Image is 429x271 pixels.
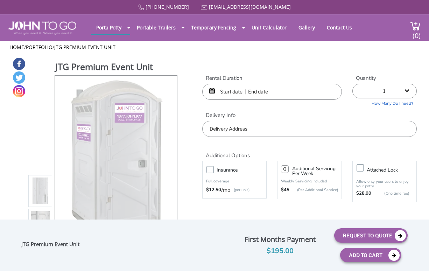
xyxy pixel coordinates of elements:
[13,85,25,97] a: Instagram
[206,187,263,194] div: /mo
[9,44,420,51] ul: / /
[9,44,24,50] a: Home
[8,21,76,35] img: JOHN to go
[146,4,189,10] a: [PHONE_NUMBER]
[231,234,329,245] div: First Months Payment
[231,245,329,257] div: $195.00
[281,179,338,184] p: Weekly Servicing Included
[91,21,127,34] a: Porta Potty
[13,58,25,70] a: Facebook
[293,21,320,34] a: Gallery
[246,21,292,34] a: Unit Calculator
[206,178,263,185] p: Full coverage
[322,21,357,34] a: Contact Us
[138,5,144,11] img: Call
[209,4,291,10] a: [EMAIL_ADDRESS][DOMAIN_NAME]
[217,166,270,174] h3: Insurance
[281,165,289,173] input: 0
[54,44,115,50] a: JTG Premium Event Unit
[64,76,168,241] img: Product
[202,112,416,119] label: Delivery Info
[186,21,241,34] a: Temporary Fencing
[281,187,289,194] strong: $45
[410,21,421,31] img: cart a
[202,84,342,100] input: Start date | End date
[132,21,181,34] a: Portable Trailers
[412,25,421,40] span: (0)
[13,71,25,84] a: Twitter
[352,75,417,82] label: Quantity
[202,144,416,159] h2: Additional Options
[201,5,208,10] img: Mail
[202,121,416,137] input: Delivery Address
[202,75,342,82] label: Rental Duration
[230,187,249,194] p: (per unit)
[288,88,429,271] iframe: Live Chat Box
[55,61,178,75] h1: JTG Premium Event Unit
[26,44,52,50] a: Portfolio
[206,187,221,194] strong: $12.50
